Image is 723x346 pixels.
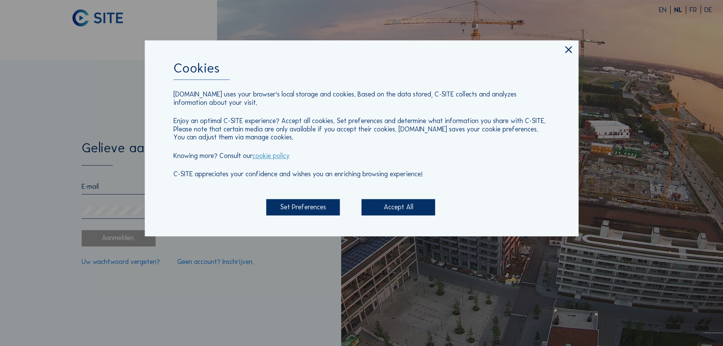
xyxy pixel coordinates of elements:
[252,152,290,160] a: cookie policy
[362,199,435,216] div: Accept All
[173,117,550,142] p: Enjoy an optimal C-SITE experience? Accept all cookies. Set preferences and determine what inform...
[173,91,550,107] p: [DOMAIN_NAME] uses your browser's local storage and cookies. Based on the data stored, C-SITE col...
[266,199,340,216] div: Set Preferences
[173,152,550,160] p: Knowing more? Consult our
[173,61,550,80] div: Cookies
[173,171,550,179] p: C-SITE appreciates your confidence and wishes you an enriching browsing experience!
